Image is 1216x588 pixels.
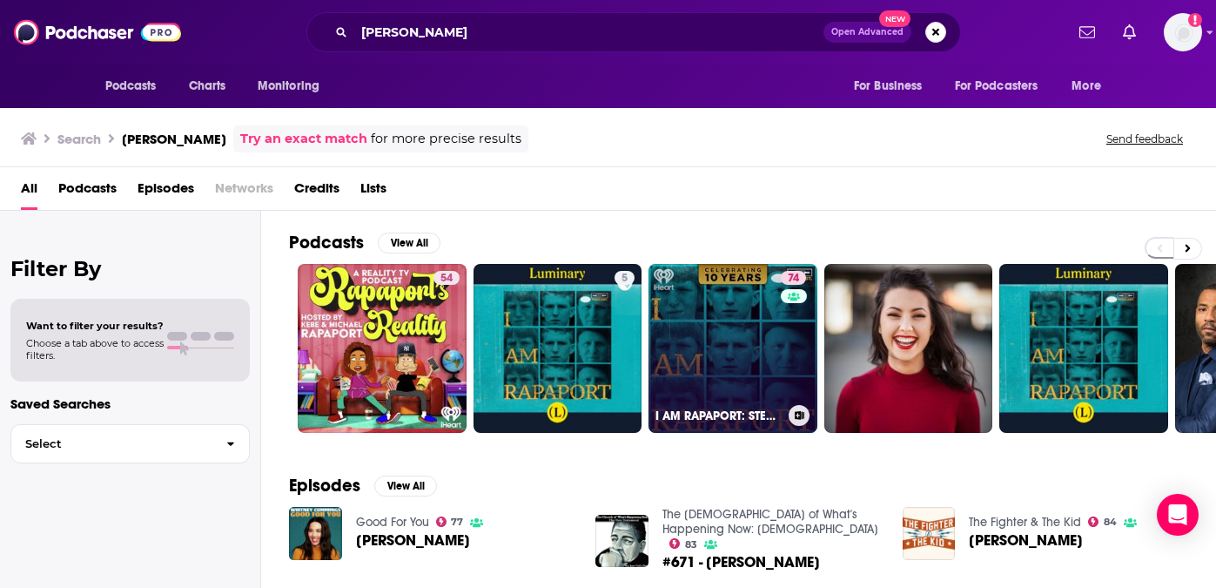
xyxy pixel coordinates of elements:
svg: Add a profile image [1188,13,1202,27]
span: Charts [189,74,226,98]
a: Credits [294,174,339,210]
span: #671 - [PERSON_NAME] [662,555,820,570]
span: [PERSON_NAME] [969,533,1083,548]
input: Search podcasts, credits, & more... [354,18,823,46]
span: 74 [788,270,799,287]
span: 83 [685,541,697,549]
button: Open AdvancedNew [823,22,911,43]
a: All [21,174,37,210]
span: New [879,10,910,27]
a: Michael Rapaport [969,533,1083,548]
h2: Filter By [10,256,250,281]
span: [PERSON_NAME] [356,533,470,548]
button: Show profile menu [1164,13,1202,51]
span: Select [11,438,212,449]
span: 54 [440,270,453,287]
h2: Episodes [289,475,360,497]
span: Podcasts [105,74,157,98]
span: 77 [451,518,463,526]
a: Charts [178,70,237,103]
a: 84 [1088,517,1117,527]
span: for more precise results [371,129,521,149]
button: open menu [245,70,342,103]
h3: Search [57,131,101,147]
span: Networks [215,174,273,210]
h2: Podcasts [289,232,364,253]
span: Choose a tab above to access filters. [26,337,164,362]
span: For Podcasters [955,74,1038,98]
a: 83 [669,538,697,549]
a: Episodes [138,174,194,210]
a: Show notifications dropdown [1072,17,1102,47]
a: #671 - Michael Rapaport [662,555,820,570]
span: Want to filter your results? [26,320,164,332]
img: Michael Rapaport [289,507,342,560]
span: 84 [1104,518,1117,526]
p: Saved Searches [10,395,250,412]
button: open menu [1059,70,1123,103]
div: Open Intercom Messenger [1157,494,1199,536]
button: open menu [944,70,1064,103]
a: Michael Rapaport [356,533,470,548]
a: 74 [781,271,806,285]
img: Michael Rapaport [903,507,956,560]
h3: I AM RAPAPORT: STEREO PODCAST [655,409,782,423]
span: 5 [621,270,628,287]
a: Try an exact match [240,129,367,149]
div: Search podcasts, credits, & more... [306,12,961,52]
img: Podchaser - Follow, Share and Rate Podcasts [14,16,181,49]
button: open menu [842,70,944,103]
a: 5 [474,264,642,433]
a: 74I AM RAPAPORT: STEREO PODCAST [648,264,817,433]
a: EpisodesView All [289,475,437,497]
a: PodcastsView All [289,232,440,253]
img: User Profile [1164,13,1202,51]
a: The Church of What's Happening Now: The New Testament [662,507,878,537]
button: View All [374,476,437,497]
button: Select [10,424,250,463]
span: For Business [854,74,923,98]
a: The Fighter & The Kid [969,515,1081,530]
h3: [PERSON_NAME] [122,131,226,147]
button: open menu [93,70,179,103]
a: 77 [436,517,464,527]
a: Show notifications dropdown [1116,17,1143,47]
a: 5 [615,271,635,285]
button: View All [378,233,440,253]
span: More [1072,74,1101,98]
span: Open Advanced [831,28,904,37]
a: Lists [360,174,386,210]
a: 54 [433,271,460,285]
span: Monitoring [258,74,319,98]
button: Send feedback [1101,132,1188,146]
a: 54 [298,264,467,433]
span: Logged in as teisenbe [1164,13,1202,51]
img: #671 - Michael Rapaport [595,515,648,568]
a: Podcasts [58,174,117,210]
a: Good For You [356,515,429,530]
